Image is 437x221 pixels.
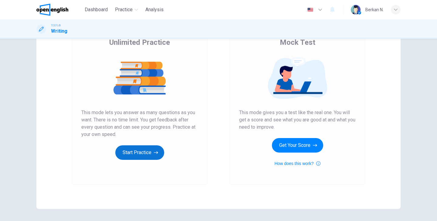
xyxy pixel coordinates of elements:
h1: Writing [51,28,67,35]
button: Practice [113,4,141,15]
button: Get Your Score [272,138,323,153]
span: Practice [115,6,133,13]
button: Analysis [143,4,166,15]
span: This mode gives you a test like the real one. You will get a score and see what you are good at a... [239,109,356,131]
span: TOEFL® [51,23,61,28]
a: OpenEnglish logo [36,4,82,16]
div: Berkan N. [365,6,384,13]
img: en [307,8,314,12]
span: Unlimited Practice [109,38,170,47]
span: Analysis [145,6,164,13]
img: OpenEnglish logo [36,4,68,16]
span: This mode lets you answer as many questions as you want. There is no time limit. You get feedback... [81,109,198,138]
button: How does this work? [274,160,320,167]
span: Dashboard [85,6,108,13]
span: Mock Test [280,38,315,47]
button: Dashboard [82,4,110,15]
img: Profile picture [351,5,361,15]
button: Start Practice [115,145,164,160]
